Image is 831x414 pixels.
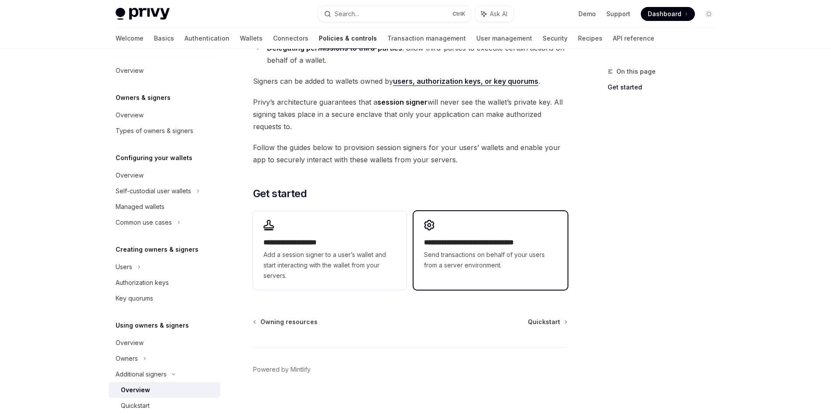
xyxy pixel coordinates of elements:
[116,28,144,49] a: Welcome
[109,107,220,123] a: Overview
[528,318,567,326] a: Quickstart
[452,10,465,17] span: Ctrl K
[116,65,144,76] div: Overview
[116,353,138,364] div: Owners
[116,217,172,228] div: Common use cases
[543,28,568,49] a: Security
[393,77,538,86] a: users, authorization keys, or key quorums
[116,186,191,196] div: Self-custodial user wallets
[260,318,318,326] span: Owning resources
[253,42,568,66] li: : allow third-parties to execute certain actions on behalf of a wallet.
[613,28,654,49] a: API reference
[116,262,132,272] div: Users
[616,66,656,77] span: On this page
[116,170,144,181] div: Overview
[109,335,220,351] a: Overview
[253,187,307,201] span: Get started
[109,275,220,291] a: Authorization keys
[109,291,220,306] a: Key quorums
[116,110,144,120] div: Overview
[606,10,630,18] a: Support
[109,123,220,139] a: Types of owners & signers
[608,80,723,94] a: Get started
[121,400,150,411] div: Quickstart
[528,318,560,326] span: Quickstart
[109,398,220,414] a: Quickstart
[116,202,164,212] div: Managed wallets
[109,199,220,215] a: Managed wallets
[253,211,407,290] a: **** **** **** *****Add a session signer to a user’s wallet and start interacting with the wallet...
[319,28,377,49] a: Policies & controls
[116,153,192,163] h5: Configuring your wallets
[254,318,318,326] a: Owning resources
[116,244,198,255] h5: Creating owners & signers
[476,28,532,49] a: User management
[641,7,695,21] a: Dashboard
[116,369,167,380] div: Additional signers
[116,8,170,20] img: light logo
[116,126,193,136] div: Types of owners & signers
[263,250,396,281] span: Add a session signer to a user’s wallet and start interacting with the wallet from your servers.
[335,9,359,19] div: Search...
[253,96,568,133] span: Privy’s architecture guarantees that a will never see the wallet’s private key. All signing takes...
[154,28,174,49] a: Basics
[121,385,150,395] div: Overview
[109,168,220,183] a: Overview
[116,320,189,331] h5: Using owners & signers
[318,6,471,22] button: Search...CtrlK
[253,141,568,166] span: Follow the guides below to provision session signers for your users’ wallets and enable your app ...
[109,382,220,398] a: Overview
[578,28,602,49] a: Recipes
[116,338,144,348] div: Overview
[490,10,507,18] span: Ask AI
[578,10,596,18] a: Demo
[387,28,466,49] a: Transaction management
[185,28,229,49] a: Authentication
[109,63,220,79] a: Overview
[648,10,681,18] span: Dashboard
[253,365,311,374] a: Powered by Mintlify
[116,92,171,103] h5: Owners & signers
[475,6,513,22] button: Ask AI
[273,28,308,49] a: Connectors
[116,293,153,304] div: Key quorums
[253,75,568,87] span: Signers can be added to wallets owned by .
[424,250,557,270] span: Send transactions on behalf of your users from a server environment.
[116,277,169,288] div: Authorization keys
[240,28,263,49] a: Wallets
[377,98,427,106] strong: session signer
[702,7,716,21] button: Toggle dark mode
